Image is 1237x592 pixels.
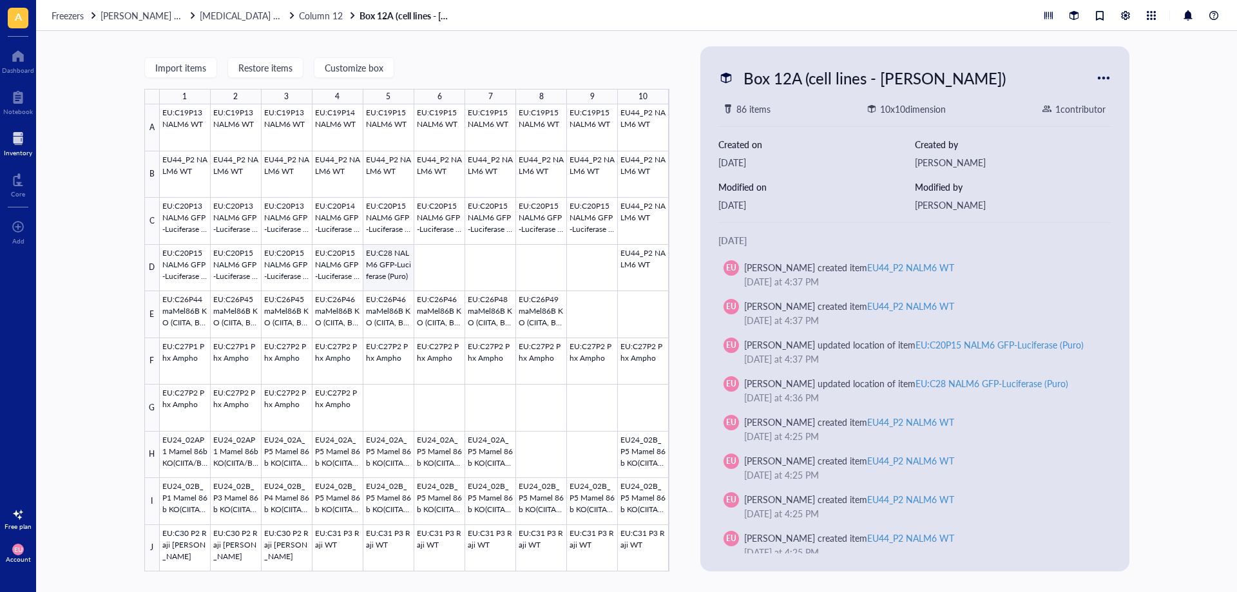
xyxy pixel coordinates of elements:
[11,169,25,198] a: Core
[744,454,954,468] div: [PERSON_NAME] created item
[488,88,493,105] div: 7
[718,294,1111,332] a: EU[PERSON_NAME] created itemEU44_P2 NALM6 WT[DATE] at 4:37 PM
[915,198,1111,212] div: [PERSON_NAME]
[437,88,442,105] div: 6
[233,88,238,105] div: 2
[12,237,24,245] div: Add
[144,291,160,338] div: E
[867,415,954,428] div: EU44_P2 NALM6 WT
[726,262,736,274] span: EU
[590,88,595,105] div: 9
[726,417,736,428] span: EU
[144,104,160,151] div: A
[144,432,160,479] div: H
[718,332,1111,371] a: EU[PERSON_NAME] updated location of itemEU:C20P15 NALM6 GFP-Luciferase (Puro)[DATE] at 4:37 PM
[52,9,84,22] span: Freezers
[867,454,954,467] div: EU44_P2 NALM6 WT
[744,545,1096,559] div: [DATE] at 4:25 PM
[915,137,1111,151] div: Created by
[2,46,34,74] a: Dashboard
[11,190,25,198] div: Core
[52,10,98,21] a: Freezers
[736,102,771,116] div: 86 items
[335,88,340,105] div: 4
[744,338,1084,352] div: [PERSON_NAME] updated location of item
[718,180,915,194] div: Modified on
[915,155,1111,169] div: [PERSON_NAME]
[360,10,456,21] a: Box 12A (cell lines - [PERSON_NAME])
[718,255,1111,294] a: EU[PERSON_NAME] created itemEU44_P2 NALM6 WT[DATE] at 4:37 PM
[744,299,954,313] div: [PERSON_NAME] created item
[200,10,357,21] a: [MEDICAL_DATA] tankColumn 12
[314,57,394,78] button: Customize box
[726,533,736,544] span: EU
[325,62,383,73] span: Customize box
[744,390,1096,405] div: [DATE] at 4:36 PM
[718,371,1111,410] a: EU[PERSON_NAME] updated location of itemEU:C28 NALM6 GFP-Luciferase (Puro)[DATE] at 4:36 PM
[144,151,160,198] div: B
[638,88,647,105] div: 10
[744,415,954,429] div: [PERSON_NAME] created item
[744,352,1096,366] div: [DATE] at 4:37 PM
[744,506,1096,520] div: [DATE] at 4:25 PM
[867,531,954,544] div: EU44_P2 NALM6 WT
[744,429,1096,443] div: [DATE] at 4:25 PM
[718,155,915,169] div: [DATE]
[880,102,946,116] div: 10 x 10 dimension
[718,198,915,212] div: [DATE]
[144,385,160,432] div: G
[1055,102,1106,116] div: 1 contributor
[916,377,1068,390] div: EU:C28 NALM6 GFP-Luciferase (Puro)
[744,492,954,506] div: [PERSON_NAME] created item
[182,88,187,105] div: 1
[101,10,197,21] a: [PERSON_NAME] freezer
[726,378,736,390] span: EU
[2,66,34,74] div: Dashboard
[284,88,289,105] div: 3
[867,300,954,312] div: EU44_P2 NALM6 WT
[144,525,160,572] div: J
[299,9,343,22] span: Column 12
[738,64,1012,91] div: Box 12A (cell lines - [PERSON_NAME])
[386,88,390,105] div: 5
[15,8,22,24] span: A
[726,301,736,312] span: EU
[726,339,736,351] span: EU
[144,338,160,385] div: F
[744,468,1096,482] div: [DATE] at 4:25 PM
[4,128,32,157] a: Inventory
[101,9,201,22] span: [PERSON_NAME] freezer
[6,555,31,563] div: Account
[155,62,206,73] span: Import items
[915,180,1111,194] div: Modified by
[744,260,954,274] div: [PERSON_NAME] created item
[718,137,915,151] div: Created on
[3,87,33,115] a: Notebook
[3,108,33,115] div: Notebook
[238,62,292,73] span: Restore items
[726,455,736,467] span: EU
[539,88,544,105] div: 8
[867,493,954,506] div: EU44_P2 NALM6 WT
[718,526,1111,564] a: EU[PERSON_NAME] created itemEU44_P2 NALM6 WT[DATE] at 4:25 PM
[718,233,1111,247] div: [DATE]
[916,338,1084,351] div: EU:C20P15 NALM6 GFP-Luciferase (Puro)
[718,487,1111,526] a: EU[PERSON_NAME] created itemEU44_P2 NALM6 WT[DATE] at 4:25 PM
[144,478,160,525] div: I
[718,448,1111,487] a: EU[PERSON_NAME] created itemEU44_P2 NALM6 WT[DATE] at 4:25 PM
[144,57,217,78] button: Import items
[144,198,160,245] div: C
[867,261,954,274] div: EU44_P2 NALM6 WT
[4,149,32,157] div: Inventory
[227,57,303,78] button: Restore items
[744,531,954,545] div: [PERSON_NAME] created item
[200,9,291,22] span: [MEDICAL_DATA] tank
[5,522,32,530] div: Free plan
[744,274,1096,289] div: [DATE] at 4:37 PM
[726,494,736,506] span: EU
[744,313,1096,327] div: [DATE] at 4:37 PM
[14,546,23,553] span: EU
[144,245,160,292] div: D
[744,376,1069,390] div: [PERSON_NAME] updated location of item
[718,410,1111,448] a: EU[PERSON_NAME] created itemEU44_P2 NALM6 WT[DATE] at 4:25 PM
